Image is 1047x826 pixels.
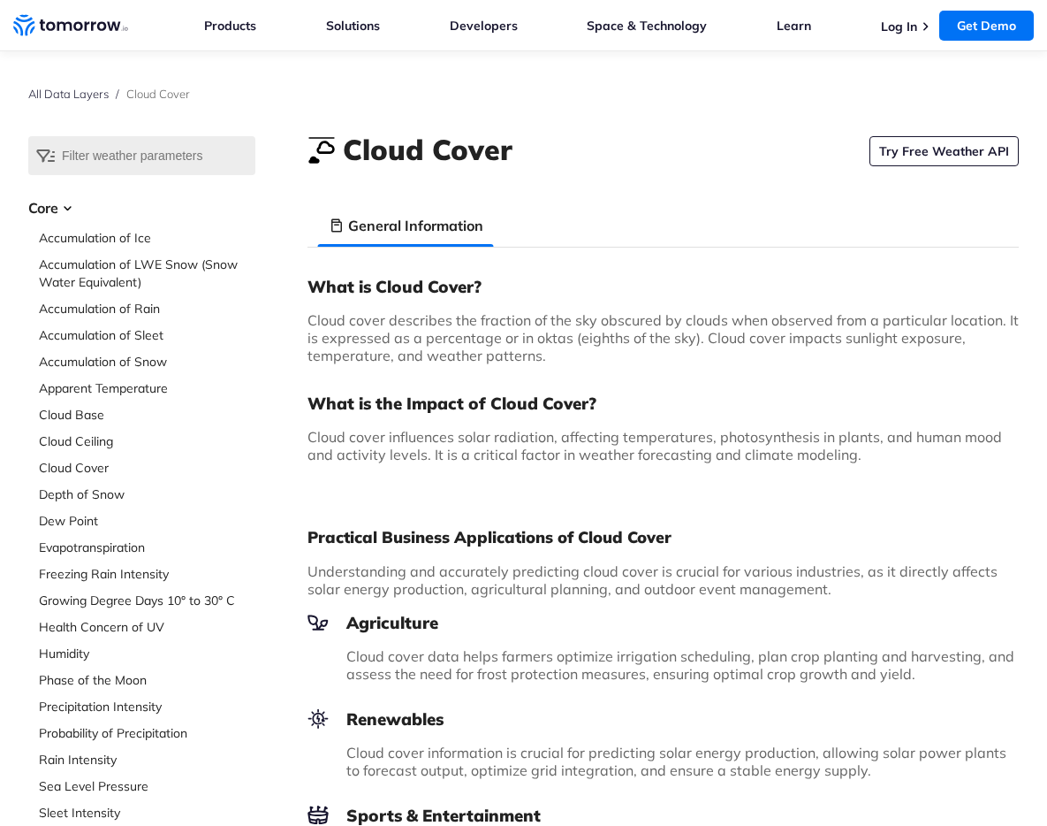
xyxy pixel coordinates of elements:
[39,751,255,769] a: Rain Intensity
[450,18,518,34] a: Developers
[39,379,255,397] a: Apparent Temperature
[13,12,128,39] a: Home link
[346,744,1006,779] span: Cloud cover information is crucial for predicting solar energy production, allowing solar power p...
[204,18,256,34] a: Products
[39,777,255,795] a: Sea Level Pressure
[39,671,255,689] a: Phase of the Moon
[28,197,255,218] h3: Core
[587,18,707,34] a: Space & Technology
[39,459,255,477] a: Cloud Cover
[39,512,255,530] a: Dew Point
[343,130,512,169] h1: Cloud Cover
[39,432,255,450] a: Cloud Ceiling
[348,215,483,236] h3: General Information
[39,300,255,317] a: Accumulation of Rain
[307,562,998,598] span: Understanding and accurately predicting cloud cover is crucial for various industries, as it dire...
[881,19,917,34] a: Log In
[39,618,255,636] a: Health Concern of UV
[39,645,255,662] a: Humidity
[39,539,255,556] a: Evapotranspiration
[307,276,1019,297] h3: What is Cloud Cover?
[39,406,255,424] a: Cloud Base
[116,87,119,101] span: /
[307,428,1002,463] span: Cloud cover influences solar radiation, affecting temperatures, photosynthesis in plants, and hum...
[307,311,1019,364] span: Cloud cover describes the fraction of the sky obscured by clouds when observed from a particular ...
[307,708,1019,730] h3: Renewables
[307,612,1019,633] h3: Agriculture
[39,592,255,609] a: Growing Degree Days 10° to 30° C
[126,87,190,101] span: Cloud Cover
[39,486,255,503] a: Depth of Snow
[39,724,255,742] a: Probability of Precipitation
[39,256,255,291] a: Accumulation of LWE Snow (Snow Water Equivalent)
[869,136,1019,166] a: Try Free Weather API
[307,393,1019,414] h3: What is the Impact of Cloud Cover?
[326,18,380,34] a: Solutions
[28,87,109,101] a: All Data Layers
[39,698,255,715] a: Precipitation Intensity
[39,804,255,822] a: Sleet Intensity
[28,136,255,175] input: Filter weather parameters
[777,18,811,34] a: Learn
[307,805,1019,826] h3: Sports & Entertainment
[346,647,1014,683] span: Cloud cover data helps farmers optimize irrigation scheduling, plan crop planting and harvesting,...
[39,229,255,247] a: Accumulation of Ice
[318,204,494,247] li: General Information
[307,527,1019,548] h2: Practical Business Applications of Cloud Cover
[939,11,1034,41] a: Get Demo
[39,565,255,583] a: Freezing Rain Intensity
[39,326,255,344] a: Accumulation of Sleet
[39,353,255,371] a: Accumulation of Snow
